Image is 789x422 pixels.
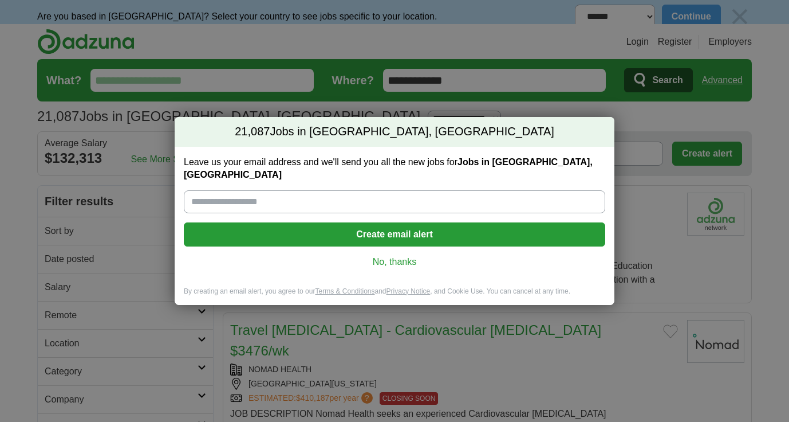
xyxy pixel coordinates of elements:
label: Leave us your email address and we'll send you all the new jobs for [184,156,605,181]
a: Privacy Notice [386,287,431,295]
strong: Jobs in [GEOGRAPHIC_DATA], [GEOGRAPHIC_DATA] [184,157,593,179]
a: Terms & Conditions [315,287,374,295]
h2: Jobs in [GEOGRAPHIC_DATA], [GEOGRAPHIC_DATA] [175,117,614,147]
div: By creating an email alert, you agree to our and , and Cookie Use. You can cancel at any time. [175,287,614,306]
a: No, thanks [193,256,596,268]
button: Create email alert [184,222,605,247]
span: 21,087 [235,124,270,140]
